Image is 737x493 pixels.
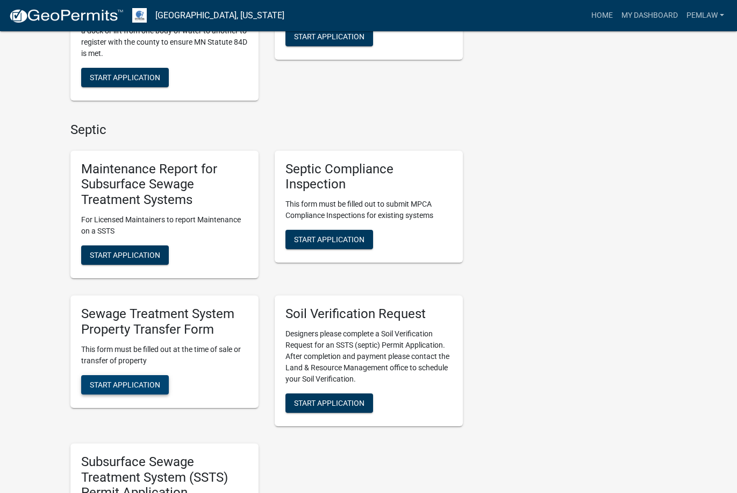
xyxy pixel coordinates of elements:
h5: Sewage Treatment System Property Transfer Form [81,306,248,337]
h5: Soil Verification Request [285,306,452,322]
button: Start Application [81,375,169,395]
button: Start Application [81,245,169,265]
button: Start Application [285,27,373,46]
button: Start Application [285,393,373,413]
p: This form must be filled out to submit MPCA Compliance Inspections for existing systems [285,199,452,221]
img: Otter Tail County, Minnesota [132,8,147,23]
a: My Dashboard [617,5,682,26]
h4: Septic [70,122,463,138]
span: Start Application [294,32,364,40]
span: Start Application [294,398,364,407]
button: Start Application [81,68,169,87]
a: Home [587,5,617,26]
h5: Septic Compliance Inspection [285,161,452,193]
p: Designers please complete a Soil Verification Request for an SSTS (septic) Permit Application. Af... [285,328,452,385]
h5: Maintenance Report for Subsurface Sewage Treatment Systems [81,161,248,208]
button: Start Application [285,230,373,249]
span: Start Application [294,235,364,244]
p: For Licensed Maintainers to report Maintenance on a SSTS [81,214,248,237]
span: Start Application [90,73,160,81]
span: Start Application [90,380,160,389]
a: [GEOGRAPHIC_DATA], [US_STATE] [155,6,284,25]
span: Start Application [90,251,160,259]
a: Pemlaw [682,5,728,26]
p: This form must be filled out at the time of sale or transfer of property [81,344,248,367]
